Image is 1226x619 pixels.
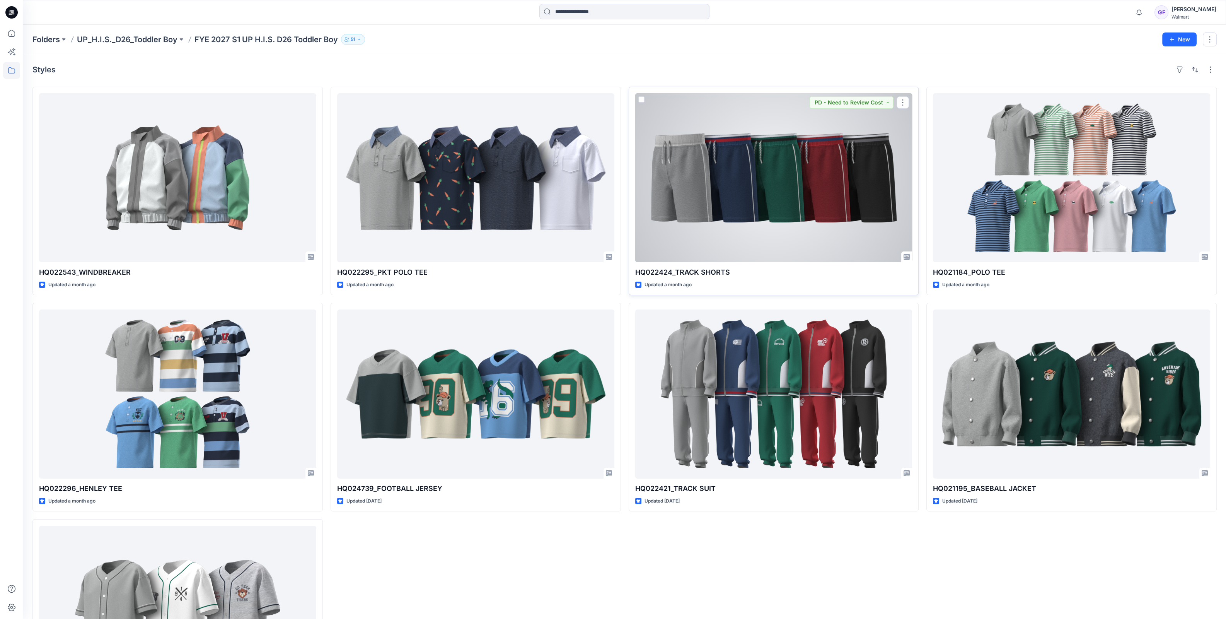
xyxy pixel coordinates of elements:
[1171,14,1216,20] div: Walmart
[346,497,382,505] p: Updated [DATE]
[39,309,316,479] a: HQ022296_HENLEY TEE
[341,34,365,45] button: 51
[39,483,316,494] p: HQ022296_HENLEY TEE
[645,281,692,289] p: Updated a month ago
[635,93,912,262] a: HQ022424_TRACK SHORTS
[635,483,912,494] p: HQ022421_TRACK SUIT
[337,267,614,278] p: HQ022295_PKT POLO TEE
[933,483,1210,494] p: HQ021195_BASEBALL JACKET
[1154,5,1168,19] div: GF
[942,497,977,505] p: Updated [DATE]
[635,267,912,278] p: HQ022424_TRACK SHORTS
[337,309,614,479] a: HQ024739_FOOTBALL JERSEY
[32,34,60,45] a: Folders
[351,35,355,44] p: 51
[635,309,912,479] a: HQ022421_TRACK SUIT
[32,65,56,74] h4: Styles
[48,497,95,505] p: Updated a month ago
[933,267,1210,278] p: HQ021184_POLO TEE
[1162,32,1197,46] button: New
[933,309,1210,479] a: HQ021195_BASEBALL JACKET
[77,34,177,45] a: UP_H.I.S._D26_Toddler Boy
[194,34,338,45] p: FYE 2027 S1 UP H.I.S. D26 Toddler Boy
[346,281,394,289] p: Updated a month ago
[942,281,989,289] p: Updated a month ago
[1171,5,1216,14] div: [PERSON_NAME]
[39,93,316,262] a: HQ022543_WINDBREAKER
[337,483,614,494] p: HQ024739_FOOTBALL JERSEY
[39,267,316,278] p: HQ022543_WINDBREAKER
[337,93,614,262] a: HQ022295_PKT POLO TEE
[933,93,1210,262] a: HQ021184_POLO TEE
[645,497,680,505] p: Updated [DATE]
[48,281,95,289] p: Updated a month ago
